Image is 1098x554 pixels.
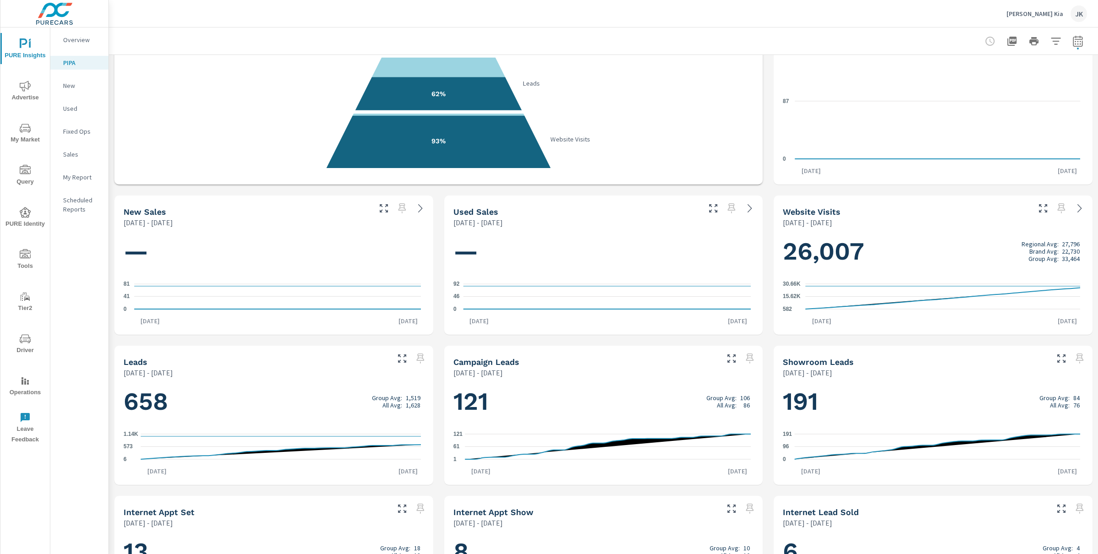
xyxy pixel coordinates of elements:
p: [DATE] [806,316,838,326]
button: Make Fullscreen [377,201,391,216]
p: [DATE] - [DATE] [124,517,173,528]
text: Website Visits [551,135,591,143]
p: 76 [1073,402,1080,409]
span: Select a preset date range to save this widget [1054,201,1069,216]
p: Regional Avg: [1022,240,1059,248]
p: Group Avg: [706,394,737,402]
p: All Avg: [1050,402,1070,409]
span: Select a preset date range to save this widget [1072,501,1087,516]
p: New [63,81,101,90]
span: Operations [3,375,47,398]
button: Make Fullscreen [724,351,739,366]
div: Used [50,102,108,115]
p: [DATE] [463,316,495,326]
p: 4 [1076,544,1080,552]
button: Select Date Range [1069,32,1087,50]
text: 573 [124,444,133,450]
p: 86 [743,402,750,409]
div: Scheduled Reports [50,193,108,216]
p: All Avg: [382,402,402,409]
h1: 121 [453,386,754,417]
h5: Internet Lead Sold [783,507,859,517]
p: [DATE] - [DATE] [783,217,832,228]
text: 582 [783,306,792,312]
div: New [50,79,108,92]
text: 87 [783,98,789,104]
p: [DATE] - [DATE] [783,517,832,528]
text: 92 [453,281,460,287]
span: Select a preset date range to save this widget [743,351,757,366]
text: 41 [124,293,130,299]
span: My Market [3,123,47,145]
button: Make Fullscreen [395,501,409,516]
text: 81 [124,281,130,287]
span: Advertise [3,81,47,103]
p: PIPA [63,58,101,67]
p: [PERSON_NAME] Kia [1006,10,1063,18]
p: [DATE] - [DATE] [783,367,832,378]
p: Brand Avg: [1029,248,1059,255]
text: Leads [522,79,540,87]
p: Fixed Ops [63,127,101,136]
text: 6 [124,456,127,462]
h1: 191 [783,386,1083,417]
button: Make Fullscreen [1036,201,1050,216]
div: Fixed Ops [50,125,108,138]
p: 22,730 [1062,248,1080,255]
p: Group Avg: [380,544,410,552]
p: [DATE] [721,467,754,476]
h1: — [453,236,754,267]
p: 1,519 [406,394,420,402]
p: Overview [63,35,101,44]
div: JK [1071,5,1087,22]
p: [DATE] [1051,467,1083,476]
button: Make Fullscreen [395,351,409,366]
p: 33,464 [1062,255,1080,262]
text: 61 [453,444,460,450]
a: See more details in report [1072,201,1087,216]
p: [DATE] - [DATE] [453,367,503,378]
span: Select a preset date range to save this widget [1072,351,1087,366]
p: [DATE] [721,316,754,326]
h1: 658 [124,386,424,417]
p: Group Avg: [710,544,740,552]
p: 1,628 [406,402,420,409]
span: Select a preset date range to save this widget [743,501,757,516]
p: [DATE] [795,166,827,175]
p: [DATE] [141,467,173,476]
text: 1 [453,456,457,462]
text: 30.66K [783,281,801,287]
div: nav menu [0,27,50,449]
p: Used [63,104,101,113]
p: Group Avg: [1028,255,1059,262]
span: PURE Insights [3,38,47,61]
text: 62% [431,90,446,98]
p: Scheduled Reports [63,196,101,214]
p: 27,796 [1062,240,1080,248]
button: Make Fullscreen [1054,501,1069,516]
h1: — [124,236,424,267]
h5: Leads [124,357,147,367]
h5: Internet Appt Show [453,507,533,517]
text: 93% [431,137,446,145]
p: 106 [740,394,750,402]
p: My Report [63,173,101,182]
h5: New Sales [124,207,166,217]
p: 10 [743,544,750,552]
text: 96 [783,443,789,450]
text: 0 [783,156,786,162]
p: [DATE] [1051,316,1083,326]
button: Make Fullscreen [1054,351,1069,366]
p: [DATE] - [DATE] [453,217,503,228]
p: [DATE] - [DATE] [124,217,173,228]
span: Query [3,165,47,187]
div: Sales [50,147,108,161]
span: Select a preset date range to save this widget [413,351,428,366]
span: Tools [3,249,47,272]
h1: 26,007 [783,236,1083,267]
p: Sales [63,150,101,159]
button: Apply Filters [1047,32,1065,50]
button: Make Fullscreen [724,501,739,516]
p: Group Avg: [372,394,402,402]
span: Select a preset date range to save this widget [413,501,428,516]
